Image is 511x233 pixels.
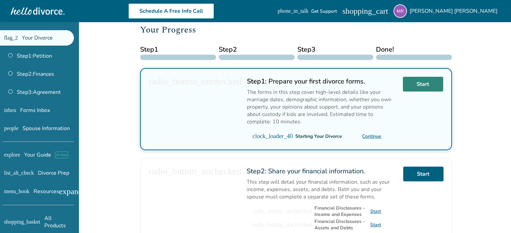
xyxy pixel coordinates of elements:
a: Continue [279,118,298,125]
span: people [4,126,9,131]
span: shopping_basket [4,216,9,221]
a: Start [403,152,443,167]
span: phone_in_talk [341,8,346,14]
span: AI beta [44,152,57,158]
div: Financial Disclosures - Income and Expenses [177,186,276,192]
span: Step 1 [140,45,216,55]
span: Done! [376,45,452,55]
span: list_alt_check [4,170,9,176]
span: Step 3 [297,45,373,55]
p: This step will detail your financial information, such as your income, expenses, assets, and debt... [163,164,398,178]
span: menu_book [4,189,9,194]
a: Start [403,77,443,92]
h2: Prepare your first divorce forms. [164,77,397,86]
span: radio_button_unchecked [169,199,175,206]
strong: Step 1 : [164,77,183,86]
img: michael.rager57@gmail.com [393,4,407,18]
span: explore [4,152,9,158]
span: flag_2 [4,35,9,41]
a: phone_in_talkGet Support [341,8,375,14]
span: expand_more [62,187,70,195]
span: shopping_cart [380,7,388,15]
span: clock_loader_40 [169,118,175,124]
span: Resources [4,188,39,195]
h2: Your Progress [140,23,452,37]
a: Start [287,186,298,192]
span: Get Support [349,8,375,14]
iframe: Chat Widget [477,201,511,233]
strong: Step 2 : [163,152,183,161]
a: Start [287,199,298,206]
span: radio_button_unchecked [148,152,158,161]
span: Step 2 [219,45,295,55]
p: The forms in this step cover high-level details like your marriage dates, demographic information... [164,89,397,111]
span: radio_button_unchecked [169,186,175,192]
div: Starting Your Divorce [178,118,224,125]
span: inbox [4,108,9,113]
a: Schedule A Free Info Call [160,3,246,19]
span: radio_button_unchecked [149,77,158,86]
span: [PERSON_NAME] [PERSON_NAME] [410,7,500,15]
span: Forms Inbox [13,107,43,114]
h2: Share your financial information. [163,152,398,161]
div: Financial Disclosures - Assets and Debts [177,199,268,206]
